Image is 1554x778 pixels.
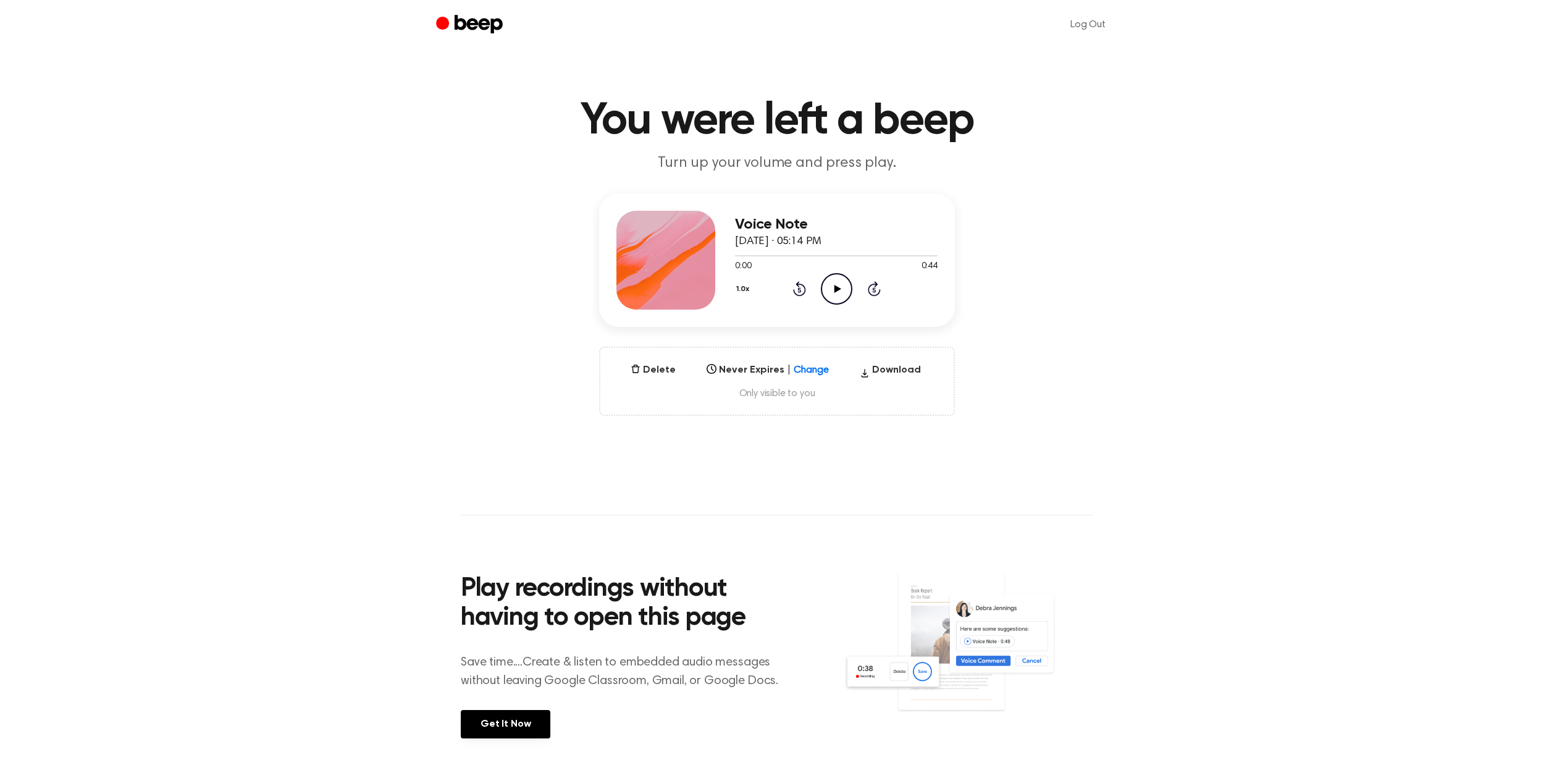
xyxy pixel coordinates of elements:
h3: Voice Note [735,216,938,233]
span: 0:44 [922,260,938,273]
a: Get It Now [461,710,550,738]
button: 1.0x [735,279,754,300]
span: [DATE] · 05:14 PM [735,236,821,247]
button: Delete [626,363,681,378]
h1: You were left a beep [461,99,1093,143]
a: Log Out [1058,10,1118,40]
button: Download [855,363,926,383]
p: Turn up your volume and press play. [540,153,1014,174]
p: Save time....Create & listen to embedded audio messages without leaving Google Classroom, Gmail, ... [461,653,794,690]
span: 0:00 [735,260,751,273]
h2: Play recordings without having to open this page [461,575,794,633]
span: Only visible to you [615,387,939,400]
a: Beep [436,13,506,37]
img: Voice Comments on Docs and Recording Widget [843,571,1093,737]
